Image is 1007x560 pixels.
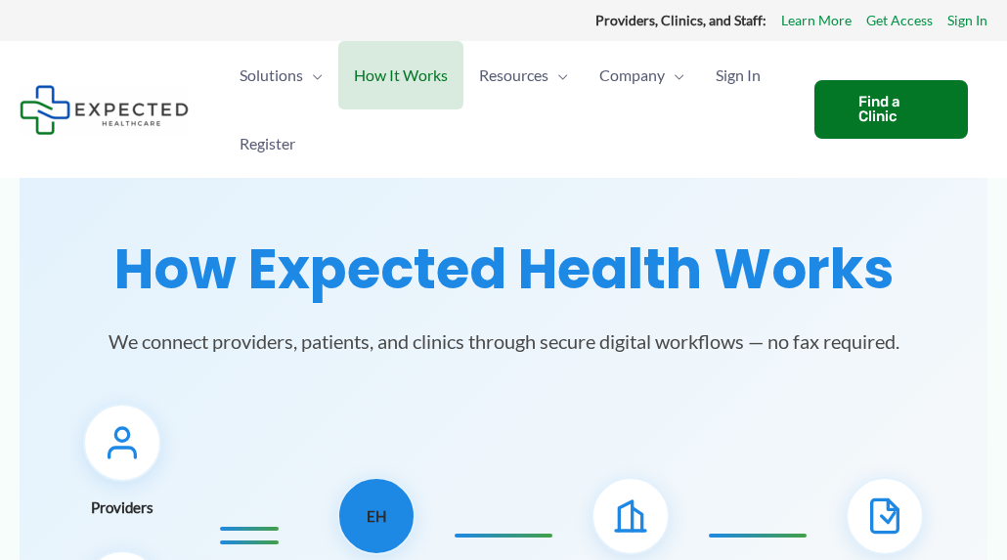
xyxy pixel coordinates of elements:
span: Solutions [240,41,303,109]
a: Find a Clinic [814,80,968,139]
a: How It Works [338,41,463,109]
a: Learn More [781,8,852,33]
a: ResourcesMenu Toggle [463,41,584,109]
span: Providers [91,494,153,521]
img: Expected Healthcare Logo - side, dark font, small [20,85,189,135]
a: SolutionsMenu Toggle [224,41,338,109]
a: CompanyMenu Toggle [584,41,700,109]
span: Sign In [716,41,761,109]
a: Sign In [947,8,987,33]
span: Menu Toggle [548,41,568,109]
h1: How Expected Health Works [43,237,964,302]
a: Get Access [866,8,933,33]
strong: Providers, Clinics, and Staff: [595,12,766,28]
span: Resources [479,41,548,109]
a: Register [224,109,311,178]
p: We connect providers, patients, and clinics through secure digital workflows — no fax required. [64,325,943,357]
a: Sign In [700,41,776,109]
span: Menu Toggle [303,41,323,109]
span: Company [599,41,665,109]
nav: Primary Site Navigation [224,41,795,178]
span: EH [367,502,386,530]
span: How It Works [354,41,448,109]
span: Menu Toggle [665,41,684,109]
span: Register [240,109,295,178]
